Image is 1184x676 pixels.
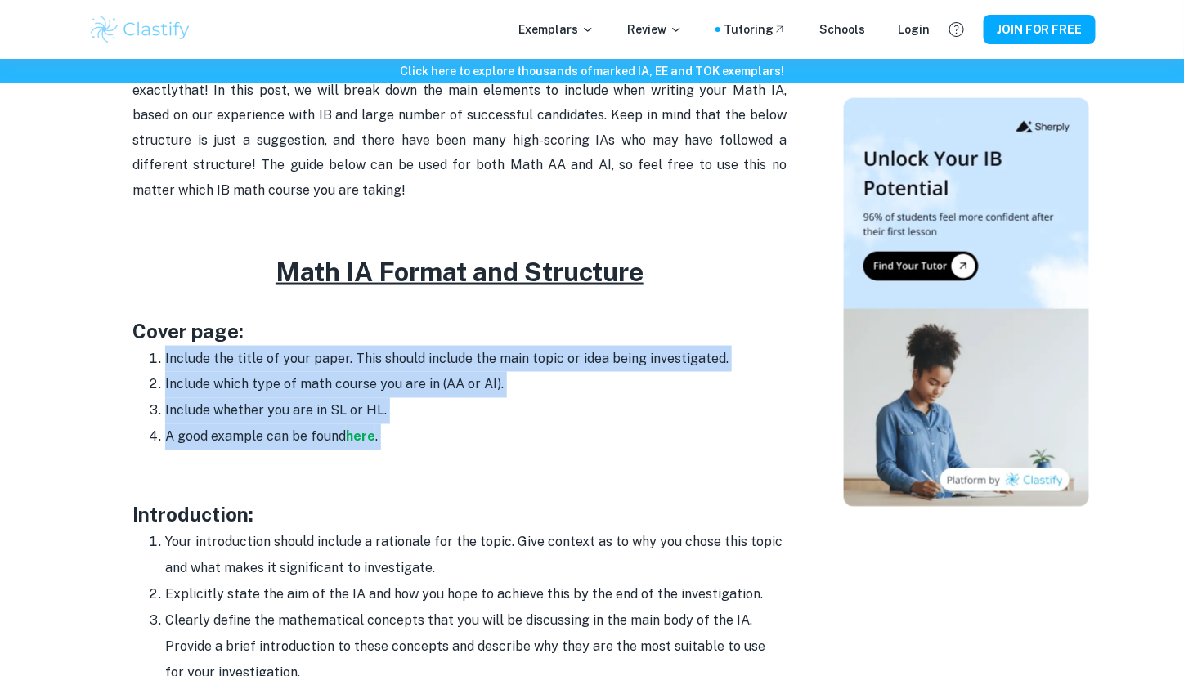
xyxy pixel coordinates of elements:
li: A good example can be found . [165,424,787,450]
a: Tutoring [724,20,787,38]
button: JOIN FOR FREE [984,15,1096,44]
p: Your Math IA is a great way to show mastery of course concepts and the application of skills lear... [132,4,787,203]
a: Login [898,20,930,38]
img: Thumbnail [844,98,1089,507]
li: Include the title of your paper. This should include the main topic or idea being investigated. [165,346,787,372]
img: Clastify logo [88,13,192,46]
h3: Introduction: [132,500,787,530]
li: Include which type of math course you are in (AA or AI). [165,372,787,398]
h6: Click here to explore thousands of marked IA, EE and TOK exemplars ! [3,62,1181,80]
p: Review [627,20,683,38]
p: Exemplars [518,20,594,38]
li: Your introduction should include a rationale for the topic. Give context as to why you chose this... [165,530,787,582]
span: that! In this post, we will break down the main elements to include when writing your Math IA, ba... [132,83,787,198]
button: Help and Feedback [943,16,971,43]
a: Schools [819,20,865,38]
li: Explicitly state the aim of the IA and how you hope to achieve this by the end of the investigation. [165,582,787,608]
a: here [346,429,375,445]
u: Math IA Format and Structure [276,257,644,287]
li: Include whether you are in SL or HL. [165,398,787,424]
h3: Cover page: [132,316,787,346]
